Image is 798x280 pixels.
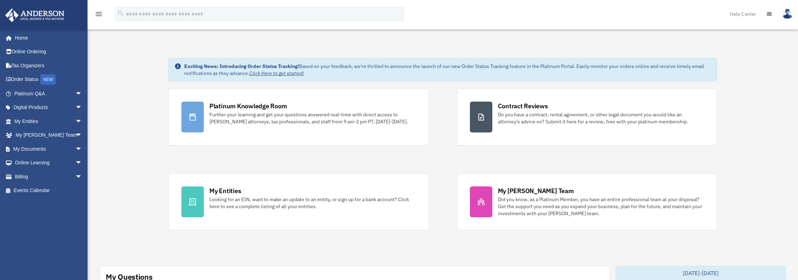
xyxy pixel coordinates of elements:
span: arrow_drop_down [75,114,89,129]
a: Contract Reviews Do you have a contract, rental agreement, or other legal document you would like... [457,89,717,145]
span: arrow_drop_down [75,101,89,115]
a: Online Learningarrow_drop_down [5,156,93,170]
div: Further your learning and get your questions answered real-time with direct access to [PERSON_NAM... [209,111,416,125]
span: arrow_drop_down [75,128,89,143]
a: Platinum Knowledge Room Further your learning and get your questions answered real-time with dire... [168,89,429,145]
div: Did you know, as a Platinum Member, you have an entire professional team at your disposal? Get th... [498,196,705,217]
span: arrow_drop_down [75,170,89,184]
div: My [PERSON_NAME] Team [498,186,574,195]
div: Contract Reviews [498,102,548,110]
a: Home [5,31,89,45]
a: Platinum Q&Aarrow_drop_down [5,87,93,101]
div: Looking for an EIN, want to make an update to an entity, or sign up for a bank account? Click her... [209,196,416,210]
div: My Entities [209,186,241,195]
a: Tax Organizers [5,59,93,73]
div: Platinum Knowledge Room [209,102,287,110]
a: menu [95,12,103,18]
a: My [PERSON_NAME] Team Did you know, as a Platinum Member, you have an entire professional team at... [457,173,717,230]
a: Click Here to get started! [249,70,304,76]
a: Digital Productsarrow_drop_down [5,101,93,115]
strong: Exciting News: Introducing Order Status Tracking! [184,63,299,69]
a: My Entities Looking for an EIN, want to make an update to an entity, or sign up for a bank accoun... [168,173,429,230]
a: My Documentsarrow_drop_down [5,142,93,156]
a: Events Calendar [5,184,93,198]
span: arrow_drop_down [75,156,89,170]
div: NEW [40,74,56,85]
span: arrow_drop_down [75,142,89,156]
img: User Pic [782,9,793,19]
span: arrow_drop_down [75,87,89,101]
i: menu [95,10,103,18]
a: My [PERSON_NAME] Teamarrow_drop_down [5,128,93,142]
div: Do you have a contract, rental agreement, or other legal document you would like an attorney's ad... [498,111,705,125]
a: Order StatusNEW [5,73,93,87]
a: Online Ordering [5,45,93,59]
div: Based on your feedback, we're thrilled to announce the launch of our new Order Status Tracking fe... [184,63,711,77]
div: [DATE]-[DATE] [616,266,785,280]
a: Billingarrow_drop_down [5,170,93,184]
img: Anderson Advisors Platinum Portal [3,8,67,22]
i: search [117,9,125,17]
a: My Entitiesarrow_drop_down [5,114,93,128]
